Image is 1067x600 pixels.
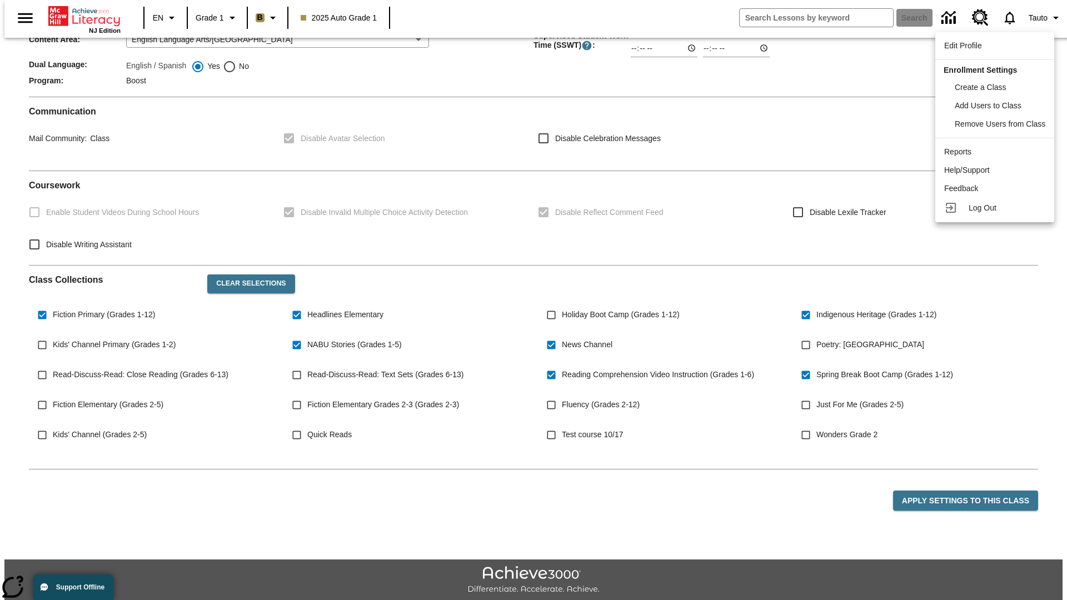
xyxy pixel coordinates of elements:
[969,203,996,212] span: Log Out
[944,147,971,156] span: Reports
[944,66,1017,74] span: Enrollment Settings
[944,184,978,193] span: Feedback
[955,101,1021,110] span: Add Users to Class
[944,166,990,174] span: Help/Support
[955,83,1006,92] span: Create a Class
[944,41,982,50] span: Edit Profile
[955,119,1045,128] span: Remove Users from Class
